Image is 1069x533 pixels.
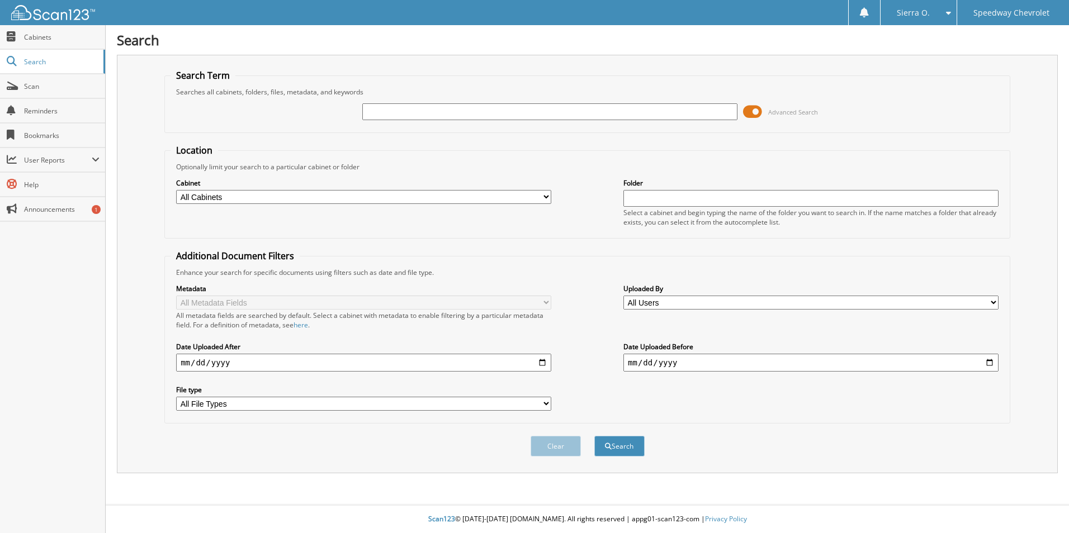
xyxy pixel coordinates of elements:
[294,320,308,330] a: here
[24,131,100,140] span: Bookmarks
[176,342,551,351] label: Date Uploaded After
[171,268,1004,277] div: Enhance your search for specific documents using filters such as date and file type.
[768,108,818,116] span: Advanced Search
[897,9,930,16] span: Sierra O.
[11,5,95,20] img: scan123-logo-white.svg
[623,208,999,227] div: Select a cabinet and begin typing the name of the folder you want to search in. If the name match...
[171,144,218,156] legend: Location
[623,284,999,293] label: Uploaded By
[171,162,1004,172] div: Optionally limit your search to a particular cabinet or folder
[176,178,551,188] label: Cabinet
[171,250,300,262] legend: Additional Document Filters
[171,87,1004,97] div: Searches all cabinets, folders, files, metadata, and keywords
[705,514,747,524] a: Privacy Policy
[531,436,581,456] button: Clear
[117,31,1058,49] h1: Search
[24,106,100,116] span: Reminders
[176,311,551,330] div: All metadata fields are searched by default. Select a cabinet with metadata to enable filtering b...
[92,205,101,214] div: 1
[623,342,999,351] label: Date Uploaded Before
[24,32,100,42] span: Cabinets
[623,178,999,188] label: Folder
[973,9,1049,16] span: Speedway Chevrolet
[24,180,100,189] span: Help
[24,57,98,66] span: Search
[176,354,551,372] input: start
[623,354,999,372] input: end
[24,82,100,91] span: Scan
[428,514,455,524] span: Scan123
[176,385,551,394] label: File type
[24,204,100,214] span: Announcements
[106,506,1069,533] div: © [DATE]-[DATE] [DOMAIN_NAME]. All rights reserved | appg01-scan123-com |
[594,436,645,456] button: Search
[176,284,551,293] label: Metadata
[171,69,235,82] legend: Search Term
[24,155,92,165] span: User Reports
